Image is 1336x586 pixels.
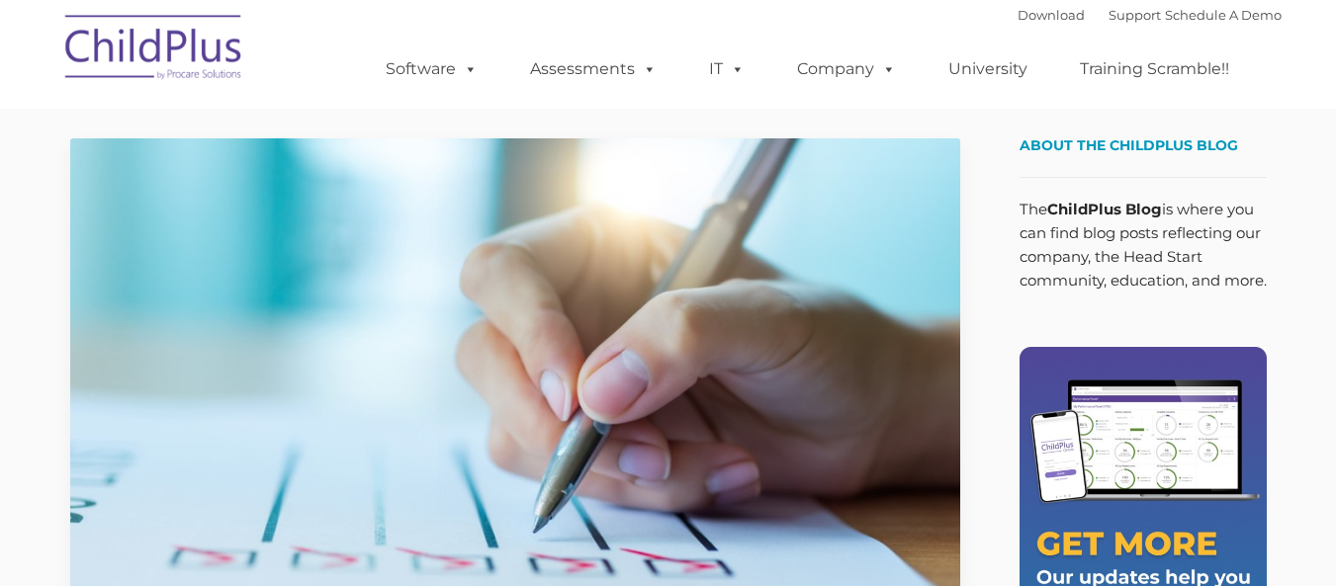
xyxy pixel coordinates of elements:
[1018,7,1282,23] font: |
[510,49,676,89] a: Assessments
[1109,7,1161,23] a: Support
[1047,200,1162,218] strong: ChildPlus Blog
[929,49,1047,89] a: University
[689,49,764,89] a: IT
[777,49,916,89] a: Company
[1018,7,1085,23] a: Download
[1020,198,1267,293] p: The is where you can find blog posts reflecting our company, the Head Start community, education,...
[1060,49,1249,89] a: Training Scramble!!
[1020,136,1238,154] span: About the ChildPlus Blog
[1165,7,1282,23] a: Schedule A Demo
[366,49,497,89] a: Software
[55,1,253,100] img: ChildPlus by Procare Solutions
